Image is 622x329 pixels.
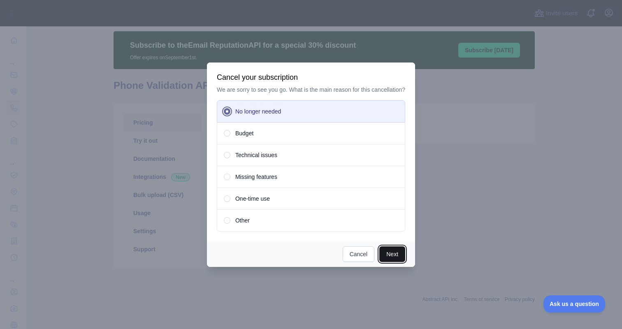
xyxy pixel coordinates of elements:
[235,107,281,116] span: No longer needed
[379,246,405,262] button: Next
[543,295,606,313] iframe: Toggle Customer Support
[235,195,270,203] span: One-time use
[235,173,277,181] span: Missing features
[343,246,375,262] button: Cancel
[235,151,277,159] span: Technical issues
[235,129,253,137] span: Budget
[217,86,405,94] p: We are sorry to see you go. What is the main reason for this cancellation?
[235,216,250,225] span: Other
[217,72,405,82] h3: Cancel your subscription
